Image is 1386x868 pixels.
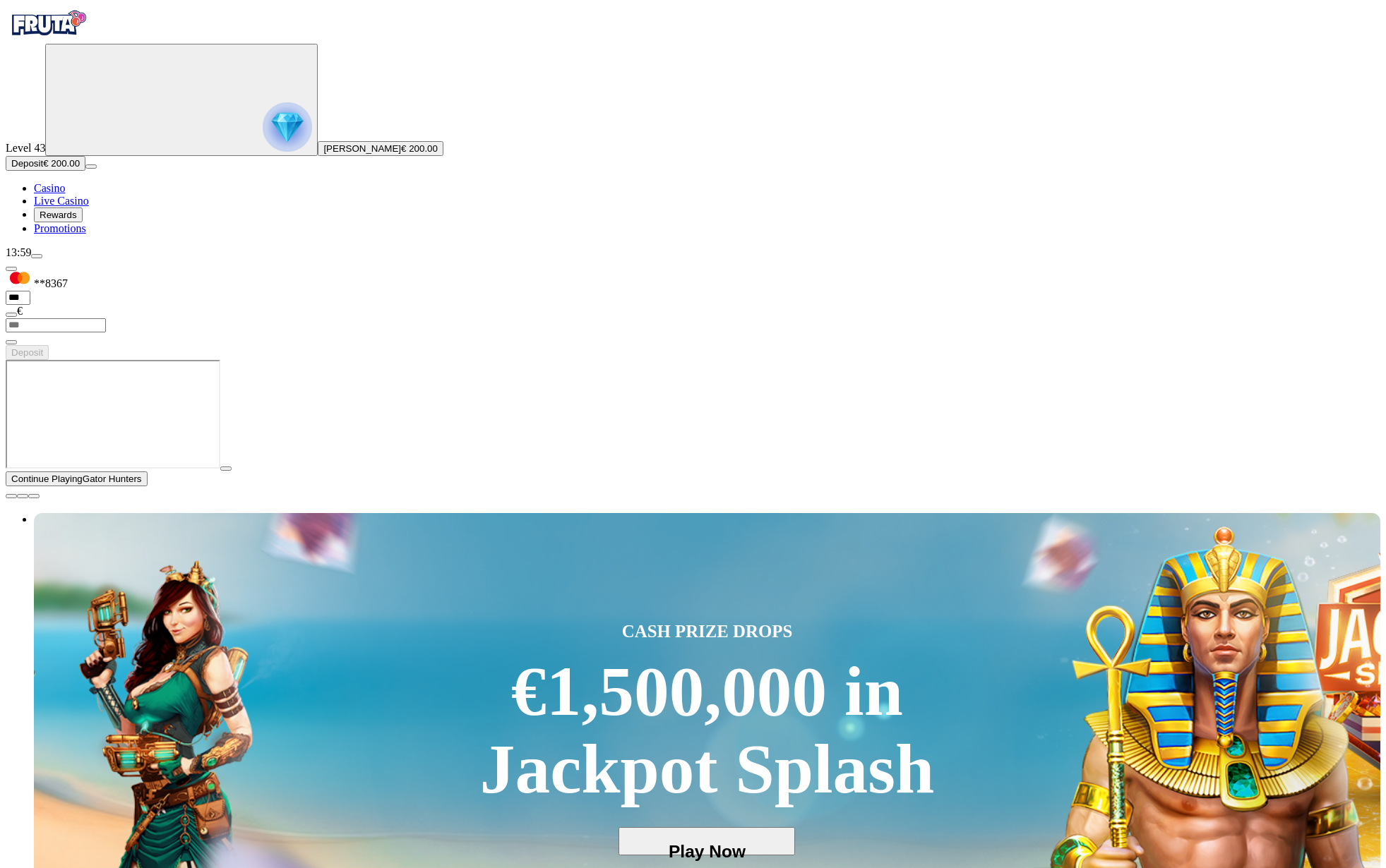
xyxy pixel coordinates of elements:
span: € 200.00 [401,143,438,154]
span: CASH PRIZE DROPS [622,618,792,644]
button: eye icon [6,313,17,317]
span: 13:59 [6,246,31,258]
button: [PERSON_NAME]€ 200.00 [318,141,443,156]
button: Play Now [619,827,795,856]
span: Rewards [40,210,77,220]
span: [PERSON_NAME] [323,143,401,154]
a: Fruta [6,31,90,43]
a: Live Casino [34,195,89,207]
button: menu [85,164,97,169]
button: Depositplus icon€ 200.00 [6,156,85,171]
button: close icon [6,494,17,498]
span: € 200.00 [43,158,80,169]
span: Play Now [642,841,772,862]
nav: Main menu [6,182,1380,235]
button: Continue PlayingGator Hunters [6,471,148,486]
img: Fruta [6,6,90,41]
button: Deposit [6,345,49,360]
button: Hide quick deposit form [6,267,17,271]
button: play icon [220,466,232,471]
img: reward progress [263,102,312,152]
div: €1,500,000 in Jackpot Splash [480,653,934,807]
span: Deposit [11,158,43,169]
button: menu [31,254,42,258]
span: Gator Hunters [83,474,142,484]
button: Rewards [34,207,83,222]
nav: Primary [6,6,1380,235]
span: Level 43 [6,142,45,154]
span: Continue Playing [11,474,83,484]
a: Promotions [34,222,86,234]
button: eye icon [6,340,17,344]
span: Deposit [11,347,43,358]
button: fullscreen icon [28,494,40,498]
a: Casino [34,182,65,194]
button: reward progress [45,44,318,156]
button: chevron-down icon [17,494,28,498]
span: € [17,305,23,317]
iframe: Gator Hunters [6,360,220,469]
img: MasterCard [6,272,34,287]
